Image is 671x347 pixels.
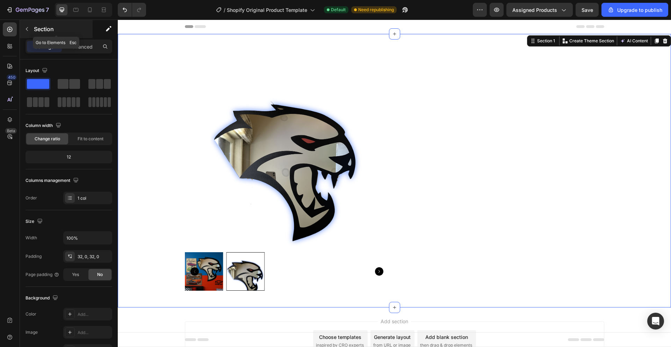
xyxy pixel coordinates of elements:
[78,330,110,336] div: Add...
[224,6,225,14] span: /
[35,136,60,142] span: Change ratio
[227,6,307,14] span: Shopify Original Product Template
[26,66,49,76] div: Layout
[282,47,486,57] div: Quantity
[501,17,532,26] button: AI Content
[601,3,668,17] button: Upgrade to publish
[27,152,111,162] div: 12
[78,136,103,142] span: Fit to content
[418,18,439,24] div: Section 1
[506,3,573,17] button: Assigned Products
[26,195,37,201] div: Order
[3,3,52,17] button: 7
[260,298,293,305] span: Add section
[331,7,346,13] span: Default
[78,311,110,318] div: Add...
[78,254,110,260] div: 32, 0, 32, 0
[26,176,80,185] div: Columns management
[26,271,59,278] div: Page padding
[607,6,662,14] div: Upgrade to publish
[26,329,38,335] div: Image
[7,75,17,80] div: 450
[282,26,486,41] h2: SPECCHIO HELLCAT
[512,6,557,14] span: Assigned Products
[26,235,37,241] div: Width
[97,271,103,278] span: No
[26,293,59,303] div: Background
[26,217,44,226] div: Size
[576,3,599,17] button: Save
[26,121,63,130] div: Column width
[72,271,79,278] span: Yes
[35,43,54,50] p: Settings
[34,25,91,33] p: Section
[257,248,266,256] button: Carousel Next Arrow
[5,128,17,134] div: Beta
[46,6,49,14] p: 7
[64,232,112,244] input: Auto
[452,18,496,24] p: Create Theme Section
[118,3,146,17] div: Undo/Redo
[118,20,671,347] iframe: Design area
[69,43,93,50] p: Advanced
[26,253,42,260] div: Padding
[647,313,664,330] div: Open Intercom Messenger
[78,195,110,201] div: 1 col
[26,311,36,317] div: Color
[582,7,593,13] span: Save
[358,7,394,13] span: Need republishing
